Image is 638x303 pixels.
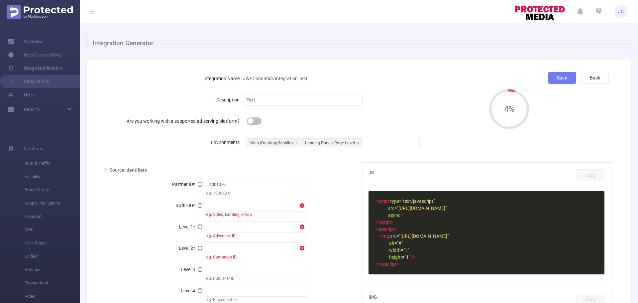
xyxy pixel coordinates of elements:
span: Click Fraud [25,236,80,250]
span: Level 1 [179,224,202,229]
a: Help Center (New) [8,48,61,62]
i: icon: info-circle [198,267,202,272]
span: Solutions [24,142,43,155]
button: Back [581,72,609,84]
div: e.g. 1000XXX [206,190,308,198]
span: Attention [25,263,80,276]
h1: Integration Generator [86,37,631,50]
img: Protected Media [7,5,73,19]
div: Landing Page / Page Level [305,139,355,147]
button: Copy [577,169,604,181]
span: Level 4 [181,288,202,293]
a: Reports [24,103,40,116]
span: MRC [25,223,80,236]
span: JG [618,5,624,18]
span: Supply Intelligence [25,197,80,210]
label: Are you working with a supported ad-serving platform? [127,118,243,124]
span: Unified [25,250,80,263]
span: JWPConnatix's Integration Test [243,76,307,81]
div: icon: rightSource Identifiers [98,162,354,176]
button: Save [548,72,576,84]
span: Reports [24,107,40,112]
i: icon: info-circle [198,288,202,293]
span: Invalid Traffic [25,157,80,170]
li: Web (Desktop/Mobile) [247,138,300,147]
span: Brand Safety [25,183,80,197]
span: Level 2 [179,245,202,251]
i: icon: info-circle [198,182,202,187]
span: Engagement [25,276,80,290]
li: Landing Page / Page Level [301,138,362,147]
i: icon: close [295,141,298,145]
span: Traffic ID [175,203,202,208]
i: icon: info-circle [198,225,202,229]
label: Environments [211,140,243,145]
span: Video [25,290,80,303]
i: icon: close [357,141,360,145]
label: Integration Name [203,76,243,81]
div: e.g. Campaign ID [206,254,308,261]
span: Partner ID [172,182,202,187]
span: Visibility [25,170,80,183]
i: icon: right [104,167,108,171]
span: Level 3 [181,267,202,272]
span: JS [369,169,604,181]
div: e.g. Advertiser ID [206,233,308,240]
div: Web (Desktop/Mobile) [250,139,293,147]
span: 4% [489,105,529,113]
i: icon: info-circle [198,246,202,250]
a: Usage Notification [8,62,62,75]
a: Overview [8,35,43,48]
i: icon: info-circle [198,203,202,208]
a: Integrations [8,75,49,88]
span: Passport [25,210,80,223]
div: e.g. Video, Landing, InApp [206,212,308,219]
div: e.g. Publisher ID [206,275,308,283]
label: Description [216,97,243,102]
a: Users [8,88,36,101]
